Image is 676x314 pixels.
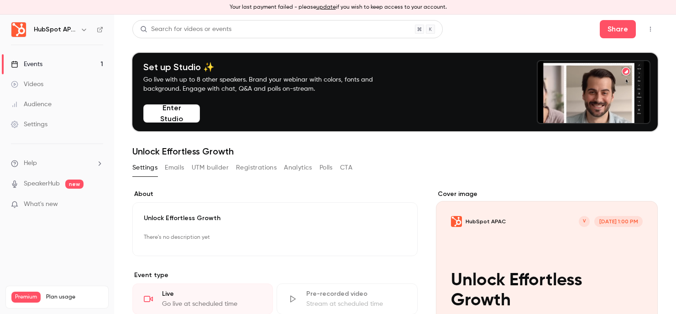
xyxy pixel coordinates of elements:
[132,271,418,280] p: Event type
[600,20,636,38] button: Share
[24,159,37,168] span: Help
[11,292,41,303] span: Premium
[340,160,352,175] button: CTA
[143,104,200,123] button: Enter Studio
[306,289,406,299] div: Pre-recorded video
[92,201,103,209] iframe: Noticeable Trigger
[284,160,312,175] button: Analytics
[132,160,157,175] button: Settings
[192,160,229,175] button: UTM builder
[11,60,42,69] div: Events
[11,120,47,129] div: Settings
[140,25,231,34] div: Search for videos or events
[11,80,43,89] div: Videos
[436,190,658,199] label: Cover image
[144,230,406,245] p: There's no description yet
[34,25,77,34] h6: HubSpot APAC
[65,180,84,189] span: new
[320,160,333,175] button: Polls
[144,214,406,223] p: Unlock Effortless Growth
[236,160,277,175] button: Registrations
[230,3,447,11] p: Your last payment failed - please if you wish to keep access to your account.
[24,179,60,189] a: SpeakerHub
[143,75,394,93] p: Go live with up to 8 other speakers. Brand your webinar with colors, fonts and background. Engage...
[162,289,262,299] div: Live
[165,160,184,175] button: Emails
[46,293,103,301] span: Plan usage
[11,100,52,109] div: Audience
[316,3,336,11] button: update
[11,22,26,37] img: HubSpot APAC
[162,299,262,309] div: Go live at scheduled time
[306,299,406,309] div: Stream at scheduled time
[132,146,658,157] h1: Unlock Effortless Growth
[24,200,58,209] span: What's new
[11,159,103,168] li: help-dropdown-opener
[132,190,418,199] label: About
[143,62,394,72] h4: Set up Studio ✨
